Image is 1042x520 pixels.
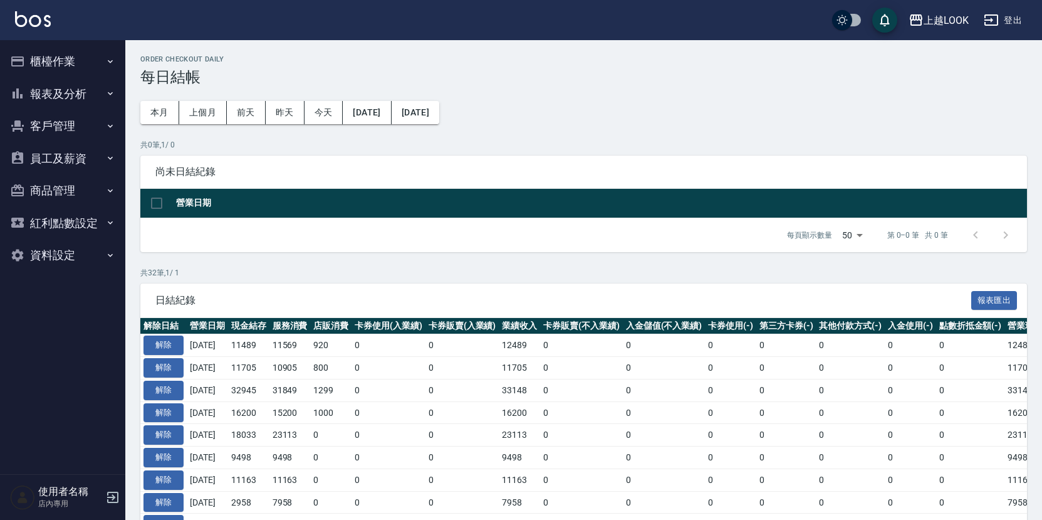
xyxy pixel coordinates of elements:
td: 0 [816,469,885,491]
td: 0 [540,379,623,401]
td: 18033 [228,424,269,447]
td: 0 [705,401,756,424]
button: 上越LOOK [904,8,974,33]
td: 7958 [499,491,540,514]
td: 0 [756,401,816,424]
th: 現金結存 [228,318,269,334]
td: 0 [540,469,623,491]
td: 0 [425,447,499,469]
td: 0 [705,357,756,379]
button: save [872,8,897,33]
span: 尚未日結紀錄 [155,166,1012,178]
th: 營業日期 [187,318,228,334]
th: 入金儲值(不入業績) [623,318,706,334]
td: 1299 [310,379,352,401]
button: 解除 [143,358,184,378]
p: 第 0–0 筆 共 0 筆 [887,230,948,241]
td: 32945 [228,379,269,401]
td: 0 [623,401,706,424]
p: 共 32 筆, 1 / 1 [140,267,1027,279]
td: 0 [540,447,623,469]
img: Person [10,485,35,510]
button: 解除 [143,448,184,467]
td: 0 [425,424,499,447]
th: 營業日期 [173,189,1027,218]
td: 10905 [269,357,311,379]
td: 0 [756,357,816,379]
button: 紅利點數設定 [5,207,120,240]
td: 0 [540,401,623,424]
td: 0 [885,469,936,491]
button: 商品管理 [5,174,120,207]
td: 11163 [228,469,269,491]
td: 0 [756,447,816,469]
td: 11163 [499,469,540,491]
td: 0 [885,447,936,469]
td: 15200 [269,401,311,424]
button: 本月 [140,101,179,124]
td: 0 [352,357,425,379]
td: 0 [936,357,1005,379]
td: 0 [540,357,623,379]
button: [DATE] [343,101,391,124]
td: 23113 [269,424,311,447]
td: 0 [310,469,352,491]
th: 卡券使用(-) [705,318,756,334]
td: [DATE] [187,424,228,447]
td: 0 [623,379,706,401]
td: 0 [540,491,623,514]
td: 0 [705,447,756,469]
h3: 每日結帳 [140,68,1027,86]
td: [DATE] [187,357,228,379]
div: 50 [837,218,867,252]
button: 今天 [305,101,343,124]
button: 前天 [227,101,266,124]
button: 解除 [143,470,184,490]
td: [DATE] [187,491,228,514]
td: 0 [425,357,499,379]
button: 昨天 [266,101,305,124]
td: 0 [310,447,352,469]
th: 業績收入 [499,318,540,334]
button: 解除 [143,425,184,445]
td: 0 [816,491,885,514]
td: 0 [310,424,352,447]
td: 0 [885,334,936,357]
td: 0 [623,424,706,447]
td: [DATE] [187,334,228,357]
td: 0 [705,334,756,357]
img: Logo [15,11,51,27]
td: [DATE] [187,401,228,424]
td: [DATE] [187,447,228,469]
td: 0 [352,401,425,424]
td: 0 [936,401,1005,424]
td: 0 [816,447,885,469]
td: 0 [936,379,1005,401]
td: 11489 [228,334,269,357]
td: 0 [352,491,425,514]
h5: 使用者名稱 [38,486,102,498]
th: 卡券販賣(不入業績) [540,318,623,334]
td: 0 [936,491,1005,514]
td: 0 [310,491,352,514]
td: 0 [705,469,756,491]
td: 0 [885,379,936,401]
button: 資料設定 [5,239,120,272]
button: 解除 [143,493,184,512]
td: 0 [352,447,425,469]
td: 0 [352,469,425,491]
td: 0 [425,401,499,424]
td: 0 [816,357,885,379]
td: 0 [623,334,706,357]
td: 0 [816,334,885,357]
td: 0 [936,424,1005,447]
th: 服務消費 [269,318,311,334]
td: 0 [705,491,756,514]
th: 解除日結 [140,318,187,334]
th: 第三方卡券(-) [756,318,816,334]
td: 0 [885,401,936,424]
td: 0 [352,379,425,401]
button: [DATE] [392,101,439,124]
td: 23113 [499,424,540,447]
h2: Order checkout daily [140,55,1027,63]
